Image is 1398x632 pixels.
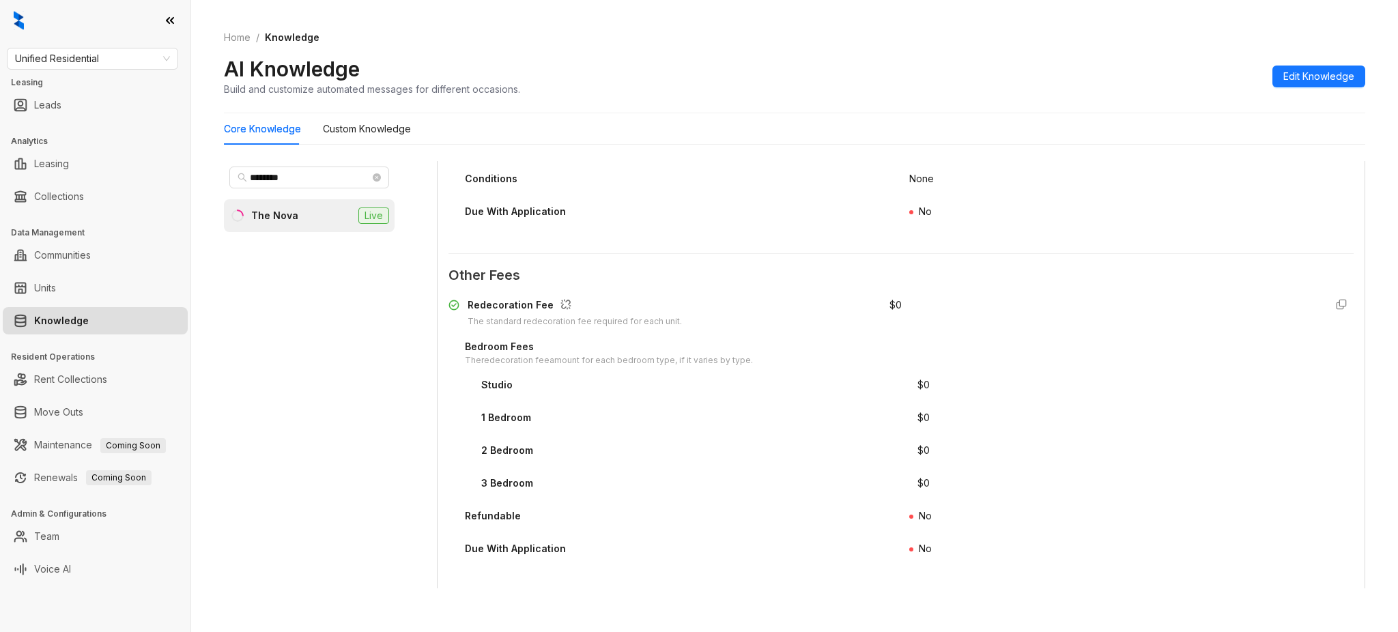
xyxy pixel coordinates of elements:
[34,274,56,302] a: Units
[1272,66,1365,87] button: Edit Knowledge
[3,274,188,302] li: Units
[919,205,932,217] span: No
[34,150,69,177] a: Leasing
[221,30,253,45] a: Home
[468,298,682,315] div: Redecoration Fee
[3,183,188,210] li: Collections
[465,508,521,523] div: Refundable
[481,377,513,392] div: Studio
[909,171,934,186] div: None
[3,399,188,426] li: Move Outs
[917,410,930,425] div: $ 0
[3,366,188,393] li: Rent Collections
[3,91,188,119] li: Leads
[34,556,71,583] a: Voice AI
[481,410,531,425] div: 1 Bedroom
[224,82,520,96] div: Build and customize automated messages for different occasions.
[358,207,389,224] span: Live
[11,227,190,239] h3: Data Management
[3,556,188,583] li: Voice AI
[224,56,360,82] h2: AI Knowledge
[224,121,301,137] div: Core Knowledge
[15,48,170,69] span: Unified Residential
[34,523,59,550] a: Team
[919,510,932,521] span: No
[3,307,188,334] li: Knowledge
[251,208,298,223] div: The Nova
[100,438,166,453] span: Coming Soon
[373,173,381,182] span: close-circle
[86,470,152,485] span: Coming Soon
[34,307,89,334] a: Knowledge
[3,242,188,269] li: Communities
[917,377,930,392] div: $ 0
[1283,69,1354,84] span: Edit Knowledge
[465,541,566,556] div: Due With Application
[481,443,533,458] div: 2 Bedroom
[465,204,566,219] div: Due With Application
[468,315,682,328] div: The standard redecoration fee required for each unit.
[465,171,517,186] div: Conditions
[3,431,188,459] li: Maintenance
[919,543,932,554] span: No
[3,523,188,550] li: Team
[3,150,188,177] li: Leasing
[889,298,902,313] div: $ 0
[34,91,61,119] a: Leads
[323,121,411,137] div: Custom Knowledge
[34,464,152,491] a: RenewalsComing Soon
[11,76,190,89] h3: Leasing
[34,399,83,426] a: Move Outs
[34,242,91,269] a: Communities
[917,476,930,491] div: $ 0
[34,183,84,210] a: Collections
[238,173,247,182] span: search
[11,135,190,147] h3: Analytics
[14,11,24,30] img: logo
[917,443,930,458] div: $ 0
[465,354,753,367] div: The redecoration fee amount for each bedroom type, if it varies by type.
[34,366,107,393] a: Rent Collections
[448,265,1354,286] span: Other Fees
[11,351,190,363] h3: Resident Operations
[256,30,259,45] li: /
[11,508,190,520] h3: Admin & Configurations
[3,464,188,491] li: Renewals
[465,339,753,354] div: Bedroom Fees
[481,476,533,491] div: 3 Bedroom
[265,31,319,43] span: Knowledge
